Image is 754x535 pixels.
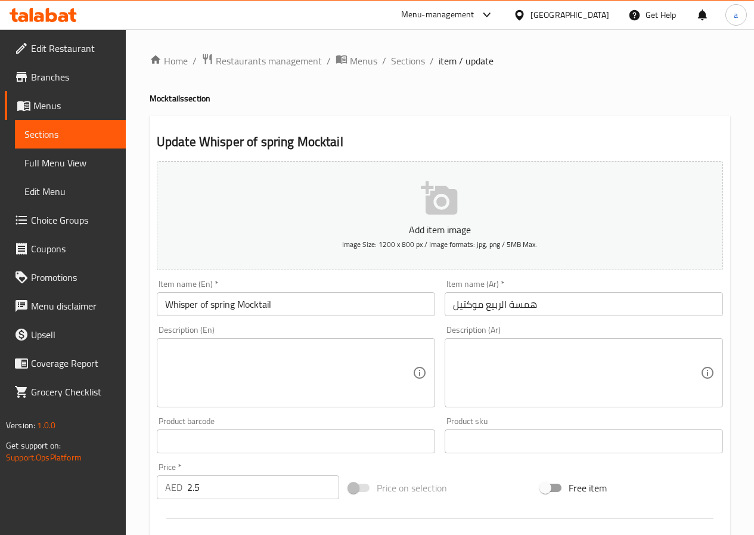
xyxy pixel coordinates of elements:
a: Coupons [5,234,126,263]
span: Sections [24,127,116,141]
a: Coverage Report [5,349,126,378]
button: Add item imageImage Size: 1200 x 800 px / Image formats: jpg, png / 5MB Max. [157,161,723,270]
input: Enter name En [157,292,435,316]
span: Price on selection [377,481,447,495]
span: Edit Restaurant [31,41,116,55]
input: Please enter price [187,475,339,499]
li: / [327,54,331,68]
span: Coverage Report [31,356,116,370]
span: item / update [439,54,494,68]
span: 1.0.0 [37,418,55,433]
h2: Update Whisper of spring Mocktail [157,133,723,151]
a: Promotions [5,263,126,292]
span: Restaurants management [216,54,322,68]
a: Home [150,54,188,68]
span: Menus [33,98,116,113]
div: [GEOGRAPHIC_DATA] [530,8,609,21]
span: Free item [569,481,607,495]
span: Edit Menu [24,184,116,199]
a: Grocery Checklist [5,378,126,406]
input: Enter name Ar [445,292,723,316]
div: Menu-management [401,8,474,22]
p: Add item image [175,222,705,237]
span: Choice Groups [31,213,116,227]
input: Please enter product barcode [157,429,435,453]
span: Upsell [31,327,116,342]
li: / [382,54,386,68]
input: Please enter product sku [445,429,723,453]
nav: breadcrumb [150,53,730,69]
span: Branches [31,70,116,84]
a: Menus [5,91,126,120]
a: Upsell [5,320,126,349]
li: / [430,54,434,68]
a: Menu disclaimer [5,292,126,320]
a: Choice Groups [5,206,126,234]
span: Version: [6,418,35,433]
a: Sections [391,54,425,68]
h4: Mocktails section [150,92,730,104]
p: AED [165,480,182,494]
span: Full Menu View [24,156,116,170]
span: Get support on: [6,438,61,453]
span: Coupons [31,242,116,256]
a: Sections [15,120,126,149]
a: Menus [336,53,377,69]
span: Menu disclaimer [31,299,116,313]
span: Image Size: 1200 x 800 px / Image formats: jpg, png / 5MB Max. [342,237,537,251]
span: a [734,8,738,21]
a: Branches [5,63,126,91]
span: Menus [350,54,377,68]
a: Full Menu View [15,149,126,177]
a: Edit Menu [15,177,126,206]
span: Grocery Checklist [31,385,116,399]
li: / [193,54,197,68]
span: Promotions [31,270,116,284]
a: Edit Restaurant [5,34,126,63]
a: Support.OpsPlatform [6,450,82,465]
a: Restaurants management [201,53,322,69]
